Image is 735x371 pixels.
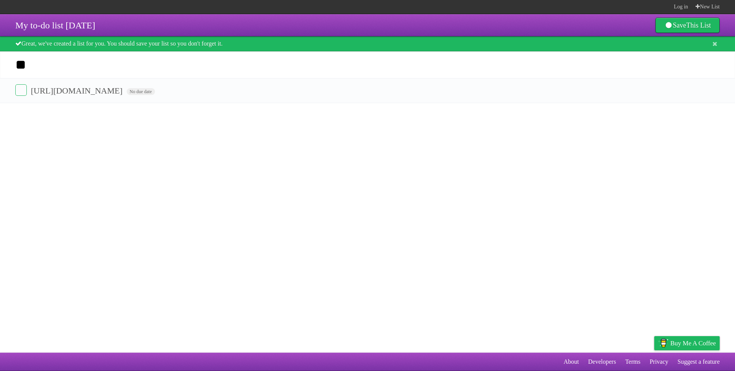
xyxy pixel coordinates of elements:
[655,18,720,33] a: SaveThis List
[15,20,95,30] span: My to-do list [DATE]
[678,355,720,369] a: Suggest a feature
[563,355,579,369] a: About
[670,337,716,350] span: Buy me a coffee
[15,84,27,96] label: Done
[625,355,640,369] a: Terms
[686,21,711,29] b: This List
[650,355,668,369] a: Privacy
[654,336,720,350] a: Buy me a coffee
[127,88,155,95] span: No due date
[31,86,125,95] span: [URL][DOMAIN_NAME]
[588,355,616,369] a: Developers
[658,337,668,350] img: Buy me a coffee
